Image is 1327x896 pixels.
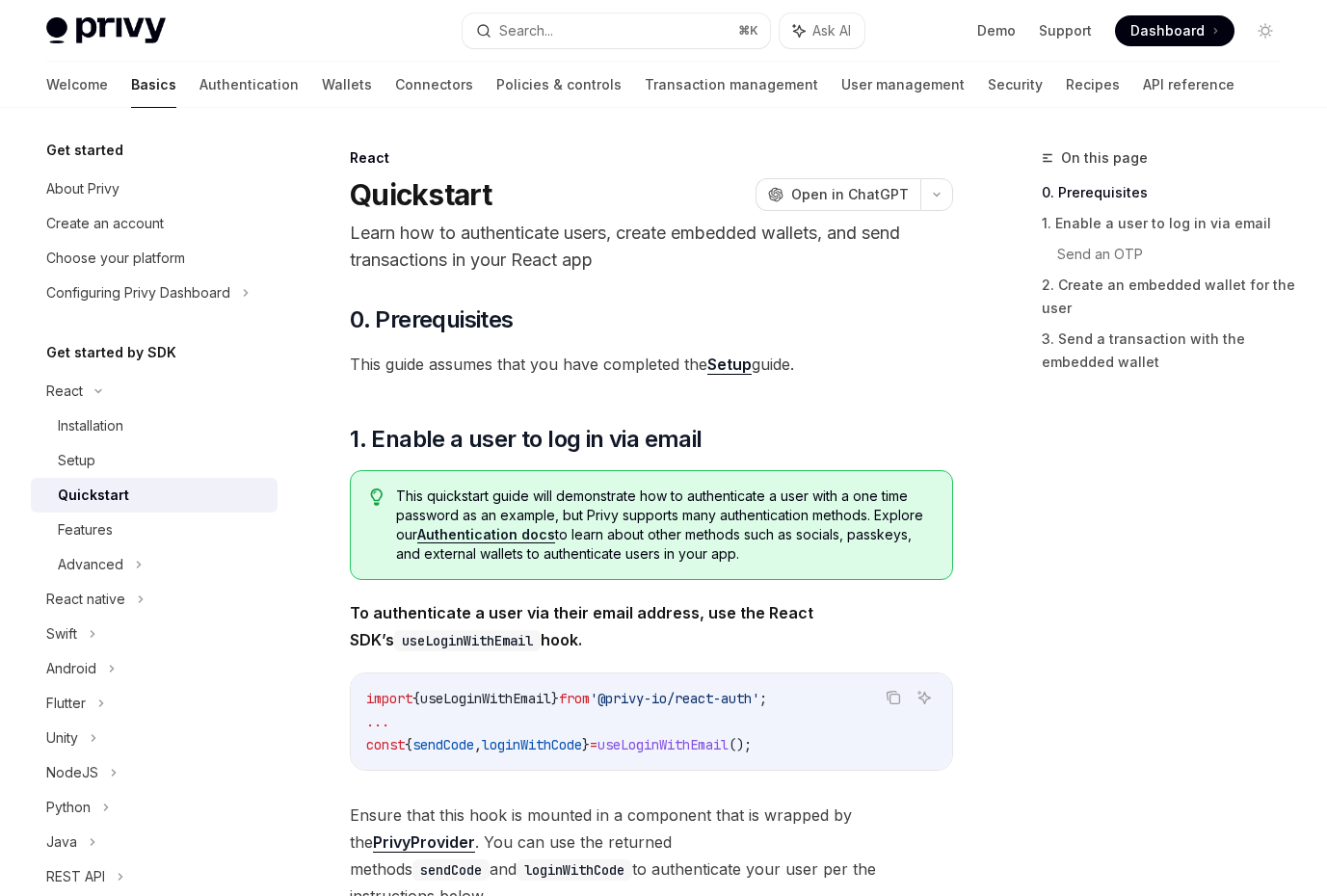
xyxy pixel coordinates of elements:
a: Authentication [199,62,299,108]
div: Swift [46,622,77,646]
a: Create an account [31,206,278,241]
a: 2. Create an embedded wallet for the user [1042,270,1296,324]
div: Android [46,657,96,680]
span: } [582,736,590,753]
span: sendCode [412,736,474,753]
img: light logo [46,17,166,44]
div: Advanced [58,553,123,576]
a: Transaction management [645,62,818,108]
span: (); [729,736,752,753]
a: Setup [707,355,752,375]
div: Configuring Privy Dashboard [46,281,230,304]
p: Learn how to authenticate users, create embedded wallets, and send transactions in your React app [350,220,953,274]
a: Demo [977,21,1016,40]
div: Features [58,518,113,541]
a: Installation [31,408,278,443]
button: Ask AI [780,13,864,48]
span: 1. Enable a user to log in via email [350,424,702,455]
span: On this page [1061,146,1148,170]
span: Open in ChatGPT [791,185,909,204]
code: sendCode [412,859,490,881]
span: Dashboard [1130,21,1205,40]
a: 0. Prerequisites [1042,177,1296,208]
div: Quickstart [58,484,129,507]
code: useLoginWithEmail [394,630,541,651]
span: = [590,736,597,753]
a: Wallets [322,62,372,108]
span: , [474,736,482,753]
span: { [405,736,412,753]
button: Search...⌘K [463,13,769,48]
a: API reference [1143,62,1234,108]
a: Send an OTP [1057,239,1296,270]
strong: To authenticate a user via their email address, use the React SDK’s hook. [350,603,813,649]
span: useLoginWithEmail [597,736,729,753]
a: Basics [131,62,176,108]
div: Search... [499,19,553,42]
div: Unity [46,726,78,750]
a: Choose your platform [31,241,278,276]
h1: Quickstart [350,177,492,212]
button: Toggle dark mode [1250,15,1281,46]
span: const [366,736,405,753]
span: ; [759,690,767,707]
span: import [366,690,412,707]
a: Connectors [395,62,473,108]
span: ... [366,713,389,730]
div: Java [46,830,77,854]
svg: Tip [370,488,384,506]
div: Flutter [46,692,86,715]
button: Open in ChatGPT [756,178,920,211]
a: Support [1039,21,1092,40]
div: NodeJS [46,761,98,784]
span: Ask AI [812,21,851,40]
div: REST API [46,865,105,888]
a: Features [31,513,278,547]
h5: Get started by SDK [46,341,176,364]
span: from [559,690,590,707]
span: '@privy-io/react-auth' [590,690,759,707]
button: Ask AI [912,685,937,710]
a: Welcome [46,62,108,108]
span: useLoginWithEmail [420,690,551,707]
a: Policies & controls [496,62,622,108]
a: User management [841,62,965,108]
a: Setup [31,443,278,478]
div: About Privy [46,177,119,200]
div: React [350,148,953,168]
a: Quickstart [31,478,278,513]
a: Security [988,62,1043,108]
a: 1. Enable a user to log in via email [1042,208,1296,239]
div: React native [46,588,125,611]
div: React [46,380,83,403]
span: This quickstart guide will demonstrate how to authenticate a user with a one time password as an ... [396,487,933,564]
span: This guide assumes that you have completed the guide. [350,351,953,378]
span: 0. Prerequisites [350,304,513,335]
a: About Privy [31,171,278,206]
span: } [551,690,559,707]
a: Authentication docs [417,526,555,543]
span: { [412,690,420,707]
a: Dashboard [1115,15,1234,46]
a: PrivyProvider [373,832,475,853]
a: 3. Send a transaction with the embedded wallet [1042,324,1296,378]
span: loginWithCode [482,736,582,753]
div: Setup [58,449,95,472]
div: Installation [58,414,123,437]
a: Recipes [1066,62,1120,108]
button: Copy the contents from the code block [881,685,906,710]
code: loginWithCode [517,859,632,881]
div: Choose your platform [46,247,185,270]
h5: Get started [46,139,123,162]
span: ⌘ K [738,23,758,39]
div: Python [46,796,91,819]
div: Create an account [46,212,164,235]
